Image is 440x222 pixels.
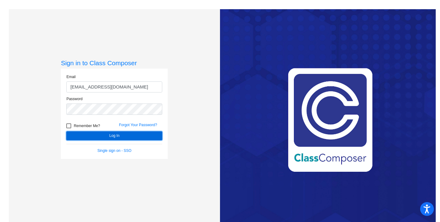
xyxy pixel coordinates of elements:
label: Email [66,74,75,80]
label: Password [66,96,82,102]
button: Log In [66,131,162,140]
a: Forgot Your Password? [119,123,157,127]
span: Remember Me? [74,122,100,130]
h3: Sign in to Class Composer [61,59,168,67]
a: Single sign on - SSO [97,149,131,153]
